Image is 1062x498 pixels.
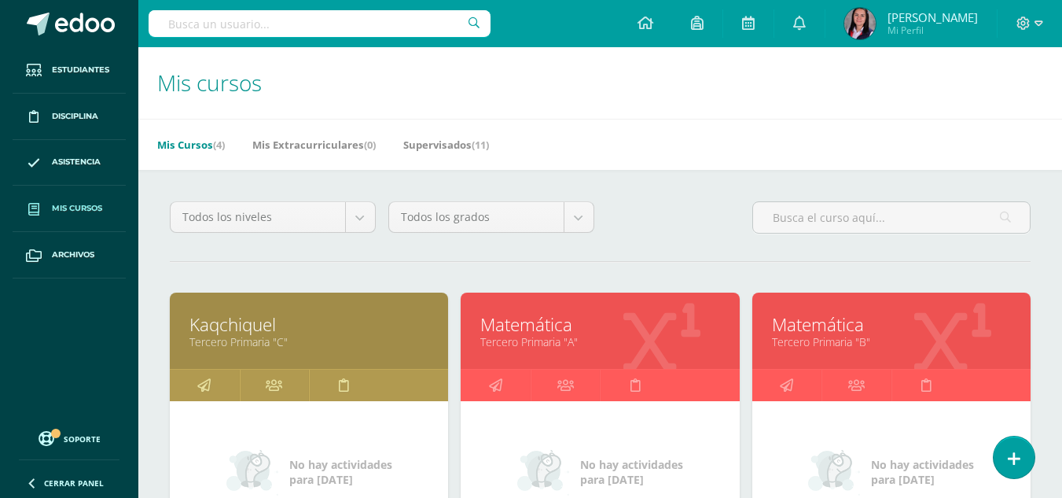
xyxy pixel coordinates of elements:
a: Mis Extracurriculares(0) [252,132,376,157]
span: No hay actividades para [DATE] [580,457,683,487]
a: Tercero Primaria "B" [772,334,1011,349]
a: Kaqchiquel [189,312,428,337]
a: Matemática [772,312,1011,337]
span: Todos los niveles [182,202,333,232]
span: Mis cursos [52,202,102,215]
a: Mis cursos [13,186,126,232]
span: Archivos [52,249,94,261]
span: [PERSON_NAME] [887,9,978,25]
img: no_activities_small.png [517,448,569,496]
span: (11) [472,138,489,152]
input: Busca un usuario... [149,10,491,37]
a: Matemática [480,312,719,337]
a: Supervisados(11) [403,132,489,157]
span: (0) [364,138,376,152]
a: Tercero Primaria "C" [189,334,428,349]
span: Soporte [64,433,101,445]
img: no_activities_small.png [226,448,278,496]
a: Disciplina [13,94,126,140]
span: Cerrar panel [44,478,104,489]
a: Asistencia [13,140,126,186]
a: Soporte [19,427,119,448]
span: Mis cursos [157,68,262,98]
span: Mi Perfil [887,24,978,37]
img: 1c93c93239aea7b13ad1b62200493693.png [844,8,876,39]
a: Tercero Primaria "A" [480,334,719,349]
span: Disciplina [52,110,98,123]
input: Busca el curso aquí... [753,202,1030,233]
img: no_activities_small.png [808,448,860,496]
a: Estudiantes [13,47,126,94]
a: Archivos [13,232,126,279]
span: (4) [213,138,225,152]
span: No hay actividades para [DATE] [871,457,974,487]
span: Asistencia [52,156,101,168]
span: No hay actividades para [DATE] [289,457,392,487]
span: Todos los grados [401,202,552,232]
a: Mis Cursos(4) [157,132,225,157]
a: Todos los niveles [171,202,375,232]
span: Estudiantes [52,64,109,76]
a: Todos los grados [389,202,593,232]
